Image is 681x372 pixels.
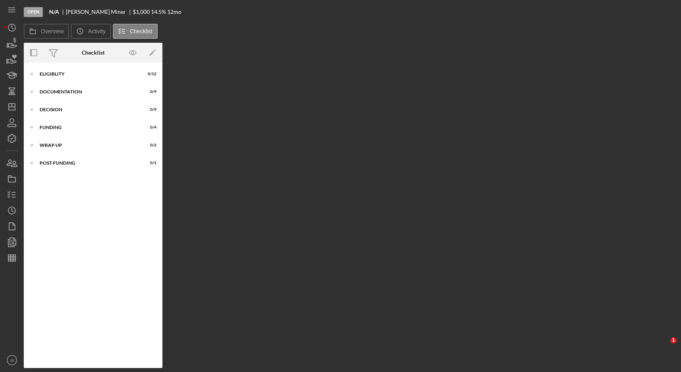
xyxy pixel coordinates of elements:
[142,143,156,148] div: 0 / 2
[24,24,69,39] button: Overview
[10,358,14,363] text: JB
[49,9,59,15] b: N/A
[40,72,137,76] div: Eligiblity
[40,107,137,112] div: Decision
[142,72,156,76] div: 0 / 12
[40,89,137,94] div: Documentation
[40,143,137,148] div: Wrap up
[142,107,156,112] div: 0 / 9
[654,337,673,356] iframe: Intercom live chat
[151,9,166,15] div: 14.5 %
[670,337,677,344] span: 1
[40,125,137,130] div: Funding
[113,24,158,39] button: Checklist
[66,9,133,15] div: [PERSON_NAME] Miner
[133,8,150,15] span: $1,000
[142,125,156,130] div: 0 / 4
[167,9,181,15] div: 12 mo
[82,49,105,56] div: Checklist
[130,28,153,34] label: Checklist
[142,89,156,94] div: 0 / 9
[4,352,20,368] button: JB
[88,28,105,34] label: Activity
[24,7,43,17] div: Open
[142,161,156,165] div: 0 / 1
[71,24,111,39] button: Activity
[40,161,137,165] div: Post-Funding
[41,28,64,34] label: Overview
